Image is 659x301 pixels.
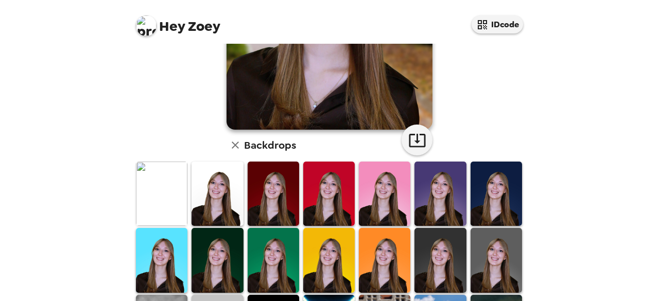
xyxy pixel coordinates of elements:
span: Hey [159,17,185,36]
span: Zoey [136,10,220,33]
button: IDcode [472,15,523,33]
h6: Backdrops [244,137,296,153]
img: Original [136,162,187,226]
img: profile pic [136,15,157,36]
